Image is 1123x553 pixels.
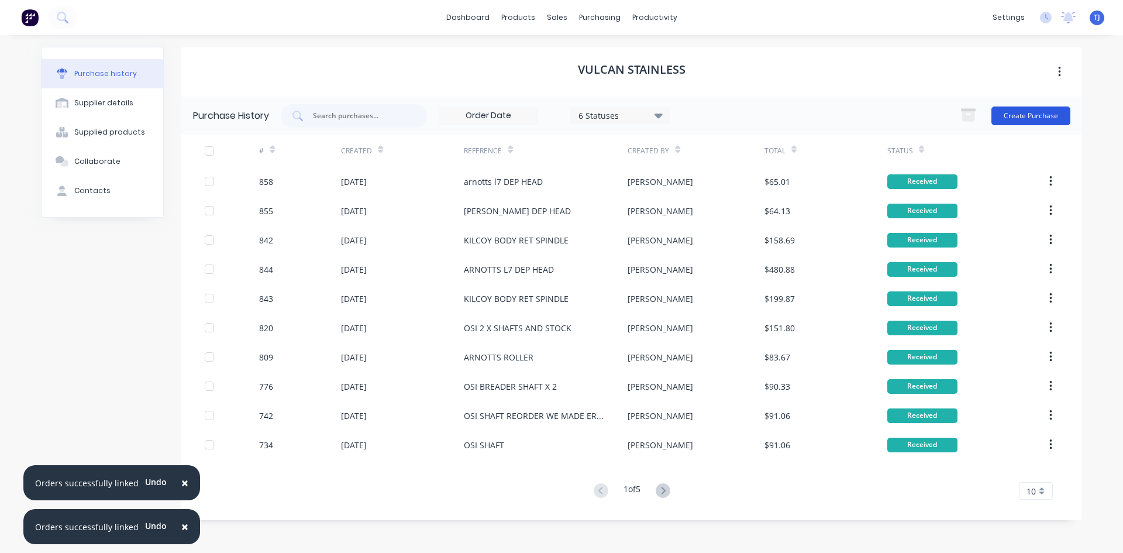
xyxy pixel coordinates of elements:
div: OSI SHAFT [464,439,504,451]
div: 734 [259,439,273,451]
div: ARNOTTS ROLLER [464,351,533,363]
div: 855 [259,205,273,217]
div: Received [887,408,957,423]
div: Purchase History [193,109,269,123]
div: 858 [259,176,273,188]
div: [PERSON_NAME] [628,410,693,422]
div: Created By [628,146,669,156]
div: $199.87 [764,293,795,305]
span: 10 [1026,485,1036,497]
img: Factory [21,9,39,26]
div: Received [887,291,957,306]
div: Reference [464,146,502,156]
div: 820 [259,322,273,334]
div: Supplied products [74,127,145,138]
div: $83.67 [764,351,790,363]
div: productivity [626,9,683,26]
div: OSI BREADER SHAFT X 2 [464,380,557,393]
input: Order Date [439,107,538,125]
div: [PERSON_NAME] [628,263,693,276]
div: [PERSON_NAME] [628,380,693,393]
div: Status [887,146,913,156]
div: $65.01 [764,176,790,188]
div: [PERSON_NAME] [628,234,693,246]
div: KILCOY BODY RET SPINDLE [464,293,569,305]
div: [DATE] [341,410,367,422]
div: # [259,146,264,156]
span: TJ [1094,12,1100,23]
div: [PERSON_NAME] [628,293,693,305]
div: 842 [259,234,273,246]
div: [DATE] [341,351,367,363]
h1: VULCAN STAINLESS [578,63,685,77]
div: settings [987,9,1031,26]
div: Total [764,146,786,156]
div: KILCOY BODY RET SPINDLE [464,234,569,246]
div: purchasing [573,9,626,26]
div: Orders successfully linked [35,521,139,533]
div: [DATE] [341,322,367,334]
div: [PERSON_NAME] [628,176,693,188]
div: Contacts [74,186,111,196]
div: Received [887,204,957,218]
button: Collaborate [42,147,163,176]
div: [PERSON_NAME] DEP HEAD [464,205,571,217]
button: Supplied products [42,118,163,147]
span: × [181,518,188,535]
div: Received [887,438,957,452]
div: $64.13 [764,205,790,217]
div: [DATE] [341,439,367,451]
button: Create Purchase [991,107,1070,125]
button: Undo [139,517,173,534]
div: sales [541,9,573,26]
div: $91.06 [764,439,790,451]
div: Orders successfully linked [35,477,139,489]
div: OSI SHAFT REORDER WE MADE ERROR [464,410,604,422]
button: Close [170,469,200,497]
button: Contacts [42,176,163,205]
div: [DATE] [341,205,367,217]
div: Created [341,146,372,156]
a: dashboard [440,9,495,26]
div: 843 [259,293,273,305]
div: 844 [259,263,273,276]
div: Received [887,174,957,189]
div: [PERSON_NAME] [628,205,693,217]
div: products [495,9,541,26]
div: [PERSON_NAME] [628,439,693,451]
div: Collaborate [74,156,120,167]
button: Close [170,513,200,541]
div: $91.06 [764,410,790,422]
div: 6 Statuses [578,109,662,121]
div: [DATE] [341,234,367,246]
div: Purchase history [74,68,137,79]
button: Supplier details [42,88,163,118]
div: 742 [259,410,273,422]
div: [DATE] [341,293,367,305]
span: × [181,475,188,491]
div: [PERSON_NAME] [628,322,693,334]
div: 1 of 5 [623,483,640,500]
div: Received [887,262,957,277]
button: Purchase history [42,59,163,88]
div: $151.80 [764,322,795,334]
div: $480.88 [764,263,795,276]
div: Received [887,321,957,335]
div: [DATE] [341,263,367,276]
div: Received [887,379,957,394]
div: ARNOTTS L7 DEP HEAD [464,263,554,276]
div: [PERSON_NAME] [628,351,693,363]
div: 809 [259,351,273,363]
div: Supplier details [74,98,133,108]
div: Received [887,350,957,365]
div: [DATE] [341,380,367,393]
div: $158.69 [764,234,795,246]
button: Undo [139,473,173,490]
div: Received [887,233,957,248]
div: [DATE] [341,176,367,188]
div: 776 [259,380,273,393]
input: Search purchases... [312,110,409,122]
div: arnotts l7 DEP HEAD [464,176,543,188]
div: OSI 2 X SHAFTS AND STOCK [464,322,571,334]
div: $90.33 [764,380,790,393]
